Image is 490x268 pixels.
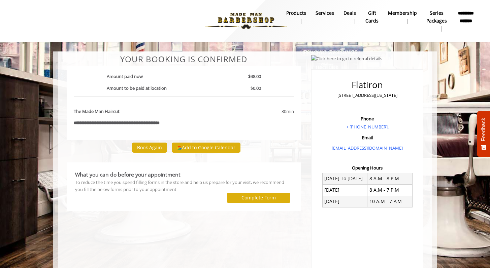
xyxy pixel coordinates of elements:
[344,9,356,17] b: Deals
[227,108,294,115] div: 30min
[107,85,167,91] b: Amount to be paid at location
[316,9,334,17] b: Services
[367,173,413,184] td: 8 A.M - 8 P.M
[75,171,181,178] b: What you can do before your appointment
[383,8,422,26] a: MembershipMembership
[75,179,293,193] div: To reduce the time you spend filling forms in the store and help us prepare for your visit, we re...
[286,9,306,17] b: products
[282,8,311,26] a: Productsproducts
[322,184,367,196] td: [DATE]
[67,55,301,64] center: Your Booking is confirmed
[248,73,261,79] b: $48.00
[365,9,379,25] b: gift cards
[322,196,367,207] td: [DATE]
[227,193,290,203] button: Complete Form
[481,118,487,141] span: Feedback
[388,9,417,17] b: Membership
[319,80,416,90] h2: Flatiron
[132,143,167,152] button: Book Again
[74,108,120,115] b: The Made Man Haircut
[367,196,413,207] td: 10 A.M - 7 P.M
[361,8,383,33] a: Gift cardsgift cards
[346,124,389,130] a: + [PHONE_NUMBER].
[319,116,416,121] h3: Phone
[422,8,452,33] a: Series packagesSeries packages
[241,195,276,200] label: Complete Form
[311,55,382,62] img: Click here to go to referral details
[339,8,361,26] a: DealsDeals
[477,111,490,157] button: Feedback - Show survey
[367,184,413,196] td: 8 A.M - 7 P.M
[107,73,143,79] b: Amount paid now
[172,143,240,153] button: Add to Google Calendar
[317,165,418,170] h3: Opening Hours
[200,2,292,39] img: Made Man Barbershop logo
[322,173,367,184] td: [DATE] To [DATE]
[251,85,261,91] b: $0.00
[311,8,339,26] a: ServicesServices
[319,92,416,99] p: [STREET_ADDRESS][US_STATE]
[319,135,416,140] h3: Email
[426,9,447,25] b: Series packages
[332,145,403,151] a: [EMAIL_ADDRESS][DOMAIN_NAME]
